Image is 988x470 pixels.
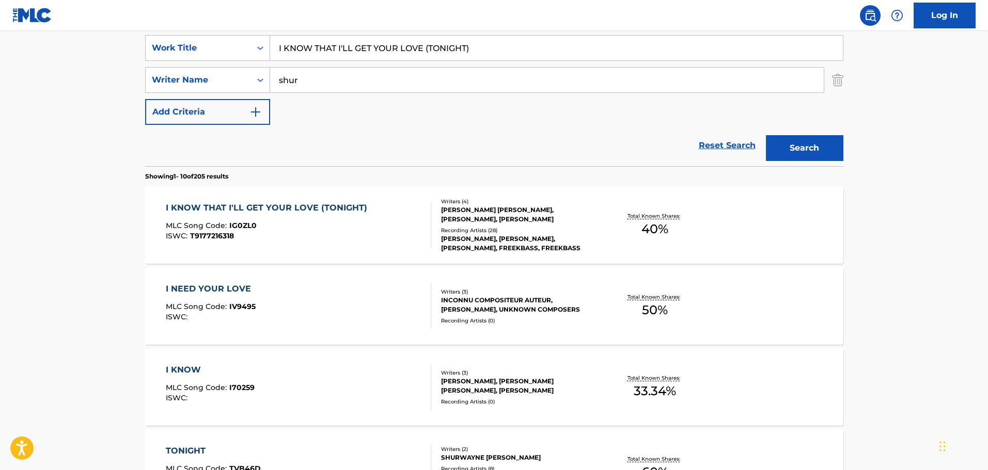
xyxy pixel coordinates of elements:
span: ISWC : [166,393,190,402]
span: MLC Song Code : [166,302,229,311]
iframe: Chat Widget [936,420,988,470]
span: 33.34 % [634,382,676,400]
img: help [891,9,903,22]
span: 50 % [642,301,668,319]
span: MLC Song Code : [166,221,229,230]
a: I KNOWMLC Song Code:I70259ISWC:Writers (3)[PERSON_NAME], [PERSON_NAME] [PERSON_NAME], [PERSON_NAM... [145,348,843,426]
div: [PERSON_NAME], [PERSON_NAME] [PERSON_NAME], [PERSON_NAME] [441,377,597,395]
p: Total Known Shares: [628,374,683,382]
div: Writer Name [152,74,245,86]
div: Drag [939,431,946,462]
span: ISWC : [166,312,190,321]
div: SHURWAYNE [PERSON_NAME] [441,453,597,462]
a: I NEED YOUR LOVEMLC Song Code:IV9495ISWC:Writers (3)INCONNU COMPOSITEUR AUTEUR, [PERSON_NAME], UN... [145,267,843,345]
div: Writers ( 3 ) [441,369,597,377]
p: Total Known Shares: [628,455,683,463]
p: Showing 1 - 10 of 205 results [145,172,228,181]
div: Recording Artists ( 0 ) [441,317,597,325]
div: Help [887,5,907,26]
span: I70259 [229,383,255,392]
button: Search [766,135,843,161]
div: TONIGHT [166,445,261,457]
div: Recording Artists ( 28 ) [441,226,597,234]
img: search [864,9,876,22]
div: Writers ( 4 ) [441,198,597,205]
img: 9d2ae6d4665cec9f34b9.svg [249,106,262,118]
span: 40 % [641,220,668,238]
form: Search Form [145,35,843,166]
span: MLC Song Code : [166,383,229,392]
img: MLC Logo [12,8,52,23]
div: I KNOW [166,364,255,376]
div: [PERSON_NAME] [PERSON_NAME], [PERSON_NAME], [PERSON_NAME] [441,205,597,224]
div: I NEED YOUR LOVE [166,283,256,295]
div: [PERSON_NAME], [PERSON_NAME], [PERSON_NAME], FREEKBASS, FREEKBASS [441,234,597,253]
div: Writers ( 2 ) [441,445,597,453]
span: ISWC : [166,231,190,240]
div: Recording Artists ( 0 ) [441,398,597,406]
p: Total Known Shares: [628,293,683,301]
div: Work Title [152,42,245,54]
a: Log In [914,3,976,28]
p: Total Known Shares: [628,212,683,220]
div: I KNOW THAT I'LL GET YOUR LOVE (TONIGHT) [166,202,372,214]
a: Public Search [860,5,881,26]
button: Add Criteria [145,99,270,125]
span: T9177216318 [190,231,234,240]
div: Writers ( 3 ) [441,288,597,296]
span: IV9495 [229,302,256,311]
div: INCONNU COMPOSITEUR AUTEUR, [PERSON_NAME], UNKNOWN COMPOSERS [441,296,597,314]
a: Reset Search [694,134,761,157]
span: IG0ZL0 [229,221,257,230]
img: Delete Criterion [832,67,843,93]
a: I KNOW THAT I'LL GET YOUR LOVE (TONIGHT)MLC Song Code:IG0ZL0ISWC:T9177216318Writers (4)[PERSON_NA... [145,186,843,264]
